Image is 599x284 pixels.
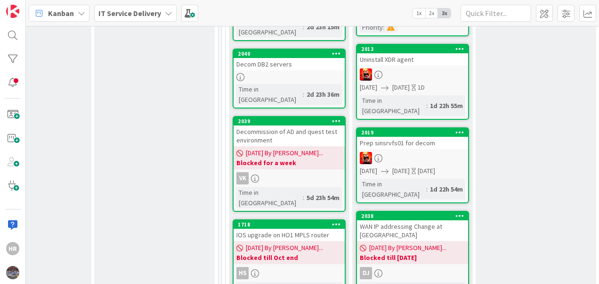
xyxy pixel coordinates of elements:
div: 2019 [357,128,468,137]
div: IOS upgrade on HO1 MPLS router [234,229,345,241]
span: : [426,184,428,194]
div: VN [357,152,468,164]
div: 2039Decommission of AD and quest test environment [234,117,345,146]
div: 1d 22h 55m [428,100,465,111]
div: 2039 [234,117,345,125]
div: HS [234,267,345,279]
div: 2013 [357,45,468,53]
div: 2040Decom DB2 servers [234,50,345,70]
div: 2013 [361,46,468,52]
div: Decommission of AD and quest test environment [234,125,345,146]
div: 2040 [234,50,345,58]
span: : [383,22,384,33]
div: 1718IOS upgrade on HO1 MPLS router [234,220,345,241]
span: : [426,100,428,111]
span: [DATE] [392,166,410,176]
div: VK [234,172,345,184]
span: Kanban [48,8,74,19]
div: 2d 23h 36m [304,89,342,100]
div: VK [236,172,249,184]
div: 2038 [361,213,468,219]
div: [DATE] [418,166,435,176]
b: Blocked till Oct end [236,253,342,262]
div: Prep sinsrvfs01 for decom [357,137,468,149]
span: : [303,89,304,100]
span: : [303,22,304,32]
span: 3x [438,8,451,18]
div: 1d 22h 54m [428,184,465,194]
div: 2013Uninstall XDR agent [357,45,468,66]
div: HR [6,242,19,255]
div: DJ [360,267,372,279]
b: Blocked for a week [236,158,342,167]
div: Uninstall XDR agent [357,53,468,66]
span: : [303,192,304,203]
div: HS [236,267,249,279]
img: Visit kanbanzone.com [6,5,19,18]
b: Blocked till [DATE] [360,253,465,262]
div: Decom DB2 servers [234,58,345,70]
div: 5d 23h 54m [304,192,342,203]
div: 1718 [234,220,345,229]
span: [DATE] [360,83,377,92]
div: 2d 23h 15m [304,22,342,32]
a: 2019Prep sinsrvfs01 for decomVN[DATE][DATE][DATE]Time in [GEOGRAPHIC_DATA]:1d 22h 54m [356,127,469,203]
span: 2x [425,8,438,18]
span: [DATE] [392,83,410,92]
img: avatar [6,266,19,279]
span: [DATE] [360,166,377,176]
div: Time in [GEOGRAPHIC_DATA] [236,84,303,105]
b: IT Service Delivery [98,8,161,18]
div: 2038WAN IP addressing Change at [GEOGRAPHIC_DATA] [357,212,468,241]
div: Time in [GEOGRAPHIC_DATA] [360,179,426,200]
span: [DATE] By [PERSON_NAME]... [369,243,446,253]
div: VN [357,68,468,81]
input: Quick Filter... [461,5,531,22]
div: Time in [GEOGRAPHIC_DATA] [360,95,426,116]
div: 2040 [238,50,345,57]
div: 2038 [357,212,468,220]
div: 1D [418,83,425,92]
div: DJ [357,267,468,279]
div: Time in [GEOGRAPHIC_DATA] [236,187,303,208]
div: Priority [360,22,383,33]
img: VN [360,152,372,164]
div: 2019Prep sinsrvfs01 for decom [357,128,468,149]
div: 2019 [361,129,468,136]
a: 2040Decom DB2 serversTime in [GEOGRAPHIC_DATA]:2d 23h 36m [233,49,346,109]
div: 2039 [238,118,345,125]
div: 1718 [238,221,345,228]
a: 2013Uninstall XDR agentVN[DATE][DATE]1DTime in [GEOGRAPHIC_DATA]:1d 22h 55m [356,44,469,120]
div: WAN IP addressing Change at [GEOGRAPHIC_DATA] [357,220,468,241]
img: VN [360,68,372,81]
span: [DATE] By [PERSON_NAME]... [246,148,323,158]
span: 1x [413,8,425,18]
span: [DATE] By [PERSON_NAME]... [246,243,323,253]
div: Time in [GEOGRAPHIC_DATA] [236,17,303,37]
a: 2039Decommission of AD and quest test environment[DATE] By [PERSON_NAME]...Blocked for a weekVKTi... [233,116,346,212]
